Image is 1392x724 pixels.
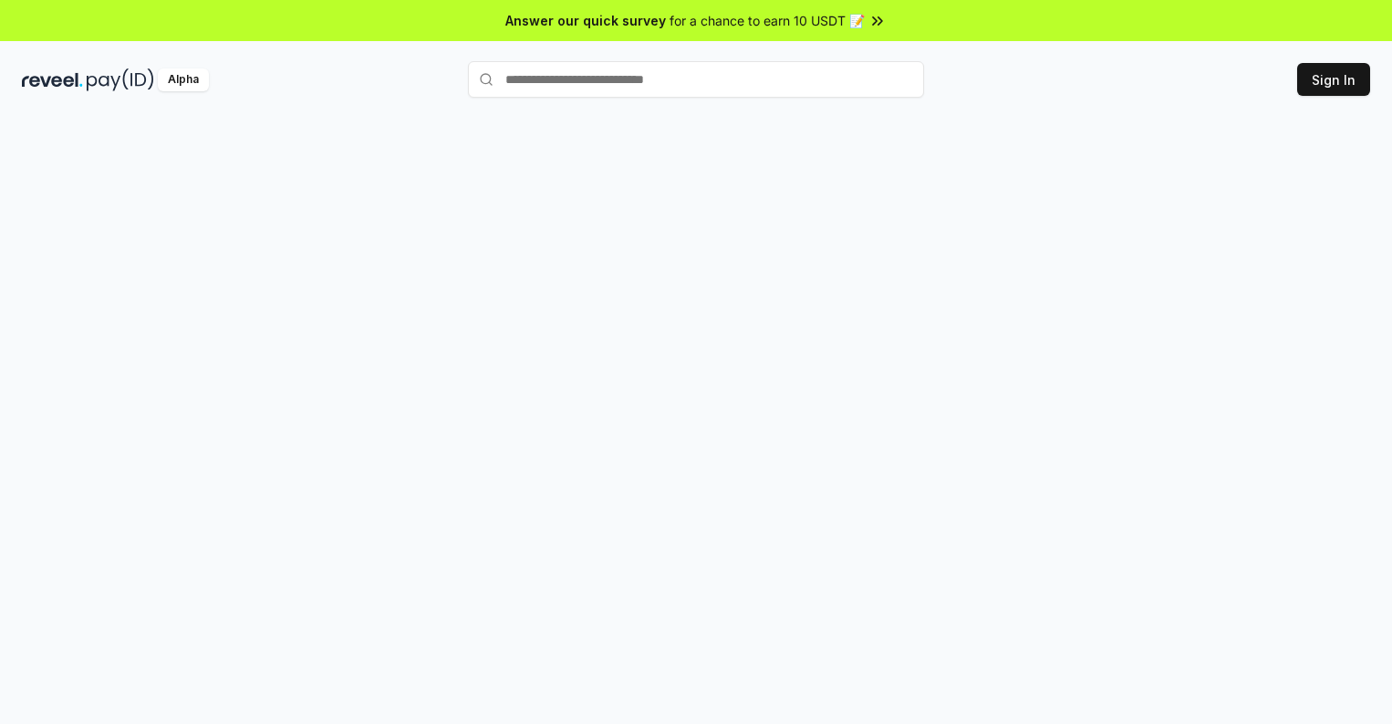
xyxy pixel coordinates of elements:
[22,68,83,91] img: reveel_dark
[670,11,865,30] span: for a chance to earn 10 USDT 📝
[87,68,154,91] img: pay_id
[1297,63,1370,96] button: Sign In
[158,68,209,91] div: Alpha
[505,11,666,30] span: Answer our quick survey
